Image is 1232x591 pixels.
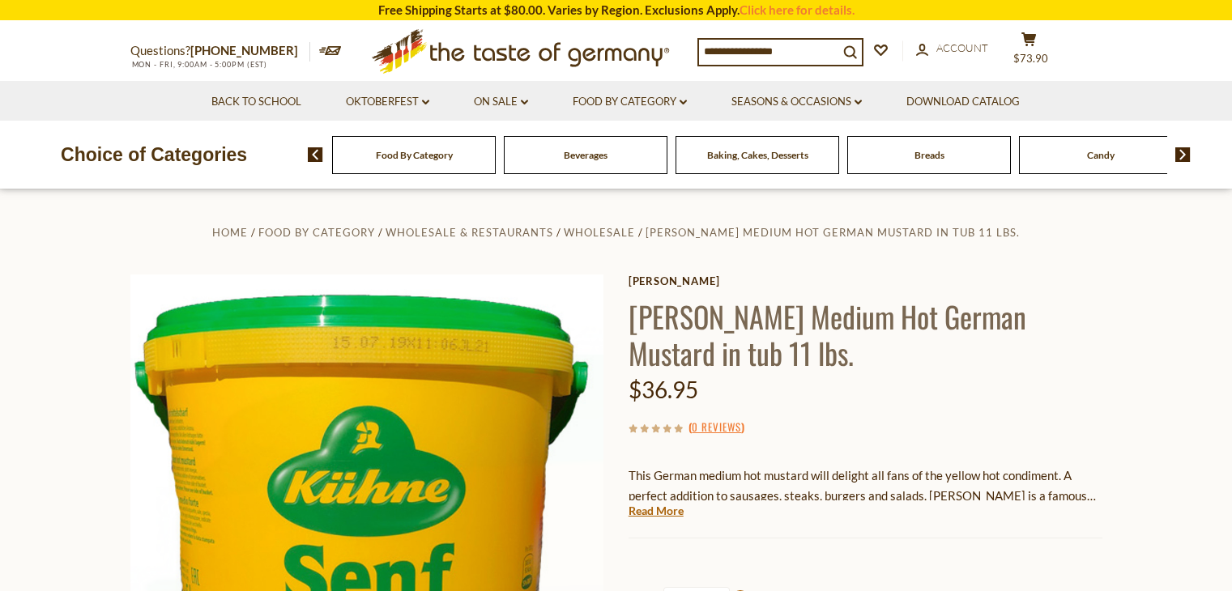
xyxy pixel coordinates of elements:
img: next arrow [1175,147,1191,162]
p: Questions? [130,40,310,62]
p: This German medium hot mustard will delight all fans of the yellow hot condiment. A perfect addit... [629,466,1102,506]
a: Oktoberfest [346,93,429,111]
a: Wholesale & Restaurants [386,226,553,239]
a: Food By Category [376,149,453,161]
a: Download Catalog [906,93,1020,111]
a: Beverages [564,149,607,161]
a: Read More [629,503,684,519]
a: On Sale [474,93,528,111]
span: MON - FRI, 9:00AM - 5:00PM (EST) [130,60,268,69]
a: Food By Category [258,226,375,239]
a: Seasons & Occasions [731,93,862,111]
a: Breads [914,149,944,161]
a: Wholesale [564,226,635,239]
a: Candy [1087,149,1115,161]
a: Click here for details. [740,2,855,17]
h1: [PERSON_NAME] Medium Hot German Mustard in tub 11 lbs. [629,298,1102,371]
a: [PERSON_NAME] Medium Hot German Mustard in tub 11 lbs. [646,226,1020,239]
span: ( ) [688,419,744,435]
span: $73.90 [1013,52,1048,65]
span: Account [936,41,988,54]
a: Account [916,40,988,57]
span: $36.95 [629,376,698,403]
a: Home [212,226,248,239]
a: [PHONE_NUMBER] [190,43,298,57]
a: Food By Category [573,93,687,111]
a: Baking, Cakes, Desserts [707,149,808,161]
a: Back to School [211,93,301,111]
img: previous arrow [308,147,323,162]
button: $73.90 [1005,32,1054,72]
a: 0 Reviews [692,419,741,436]
a: [PERSON_NAME] [629,274,1102,287]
